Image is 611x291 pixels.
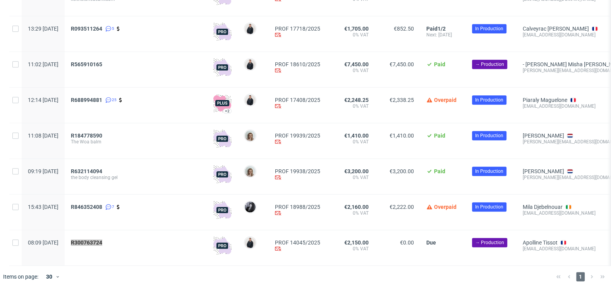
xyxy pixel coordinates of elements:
span: 5 [112,26,114,32]
img: pro-icon.017ec5509f39f3e742e3.png [213,22,232,41]
span: Paid [426,26,438,32]
a: R688994881 [71,97,104,103]
span: Next: [426,32,438,38]
a: PROF 14045/2025 [275,239,320,246]
span: 08:09 [DATE] [28,239,58,246]
span: €2,248.25 [344,97,369,103]
img: Adrian Margula [245,237,256,248]
img: Adrian Margula [245,59,256,70]
span: The Woa balm [71,139,201,145]
a: R632114094 [71,168,104,174]
a: Apolline Tissot [523,239,558,246]
span: Items on page: [3,273,38,281]
span: the body cleansing gel [71,174,201,181]
span: In Production [475,25,503,32]
span: 1/2 [438,26,446,32]
img: pro-icon.017ec5509f39f3e742e3.png [213,236,232,255]
div: 30 [41,271,55,282]
a: PROF 17718/2025 [275,26,320,32]
span: €2,222.00 [390,204,414,210]
span: R565910165 [71,61,102,67]
span: 12:14 [DATE] [28,97,58,103]
img: pro-icon.017ec5509f39f3e742e3.png [213,165,232,184]
span: Due [426,239,436,246]
img: plus-icon.676465ae8f3a83198b3f.png [213,94,232,112]
span: €2,160.00 [344,204,369,210]
a: PROF 18610/2025 [275,61,320,67]
span: Paid [434,168,445,174]
span: 09:19 [DATE] [28,168,58,174]
a: R093511264 [71,26,104,32]
a: R846352408 [71,204,104,210]
a: 25 [104,97,117,103]
span: R093511264 [71,26,102,32]
img: pro-icon.017ec5509f39f3e742e3.png [213,129,232,148]
span: 1 [576,272,585,281]
a: [PERSON_NAME] [523,133,564,139]
a: [PERSON_NAME] [523,168,564,174]
span: 13:29 [DATE] [28,26,58,32]
a: Calveyrac [PERSON_NAME] [523,26,589,32]
span: 25 [112,97,117,103]
span: €3,200.00 [390,168,414,174]
span: 0% VAT [333,32,369,38]
span: 0% VAT [333,139,369,145]
img: Monika Poźniak [245,166,256,177]
span: Paid [434,61,445,67]
span: 7 [112,204,114,210]
span: Overpaid [434,204,457,210]
span: €0.00 [400,239,414,246]
a: 5 [104,26,114,32]
a: R300763724 [71,239,104,246]
a: Mila Djebelnouar [523,204,563,210]
span: In Production [475,203,503,210]
span: €7,450.00 [390,61,414,67]
span: €852.50 [394,26,414,32]
span: €7,450.00 [344,61,369,67]
span: R846352408 [71,204,102,210]
span: In Production [475,96,503,103]
span: Overpaid [434,97,457,103]
span: [DATE] [438,32,452,38]
a: R565910165 [71,61,104,67]
a: 7 [104,204,114,210]
span: 15:43 [DATE] [28,204,58,210]
span: 0% VAT [333,103,369,109]
span: R632114094 [71,168,102,174]
span: 0% VAT [333,246,369,252]
span: €3,200.00 [344,168,369,174]
span: €1,705.00 [344,26,369,32]
span: 0% VAT [333,67,369,74]
a: PROF 19939/2025 [275,133,320,139]
span: R184778590 [71,133,102,139]
span: 11:08 [DATE] [28,133,58,139]
span: €1,410.00 [390,133,414,139]
span: 11:02 [DATE] [28,61,58,67]
span: €2,150.00 [344,239,369,246]
div: +2 [225,109,230,113]
a: PROF 17408/2025 [275,97,320,103]
span: €1,410.00 [344,133,369,139]
span: In Production [475,168,503,175]
img: Monika Poźniak [245,130,256,141]
img: Philippe Dubuy [245,201,256,212]
span: R688994881 [71,97,102,103]
span: 0% VAT [333,174,369,181]
a: PROF 18988/2025 [275,204,320,210]
span: R300763724 [71,239,102,246]
a: R184778590 [71,133,104,139]
a: Piaraly Maguelone [523,97,567,103]
img: pro-icon.017ec5509f39f3e742e3.png [213,58,232,77]
img: pro-icon.017ec5509f39f3e742e3.png [213,201,232,219]
span: → Production [475,61,504,68]
img: Adrian Margula [245,23,256,34]
span: → Production [475,239,504,246]
a: PROF 19938/2025 [275,168,320,174]
span: Paid [434,133,445,139]
span: 0% VAT [333,210,369,216]
span: In Production [475,132,503,139]
img: Adrian Margula [245,95,256,105]
span: €2,338.25 [390,97,414,103]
